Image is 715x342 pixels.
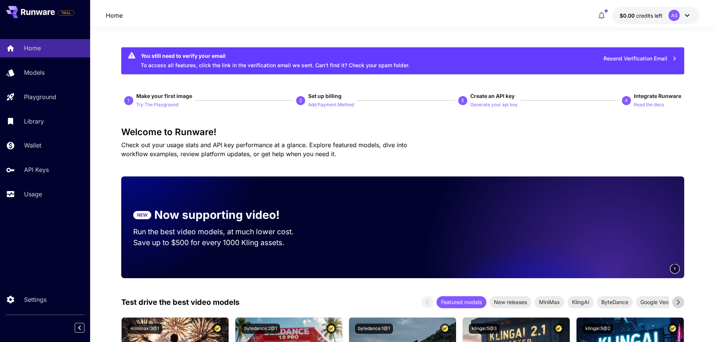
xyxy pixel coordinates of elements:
[620,12,636,19] span: $0.00
[24,44,41,53] p: Home
[674,266,676,271] span: 1
[127,97,130,104] p: 1
[489,296,531,308] div: New releases
[470,93,515,99] span: Create an API key
[308,100,354,109] button: Add Payment Method
[128,324,162,334] button: minimax:3@1
[326,324,336,334] button: Certified Model – Vetted for best performance and includes a commercial license.
[583,324,613,334] button: klingai:5@2
[136,93,192,99] span: Make your first image
[24,92,56,101] p: Playground
[121,141,407,158] span: Check out your usage stats and API key performance at a glance. Explore featured models, dive int...
[58,8,74,17] span: Add your payment card to enable full platform functionality.
[121,297,239,308] p: Test drive the best video models
[636,298,673,306] span: Google Veo
[634,100,664,109] button: Read the docs
[24,68,45,77] p: Models
[489,298,531,306] span: New releases
[121,127,684,137] h3: Welcome to Runware!
[597,298,633,306] span: ByteDance
[470,100,518,109] button: Generate your api key
[355,324,393,334] button: bytedance:1@1
[534,298,564,306] span: MiniMax
[241,324,280,334] button: bytedance:2@1
[554,324,564,334] button: Certified Model – Vetted for best performance and includes a commercial license.
[58,10,74,16] span: TRIAL
[612,7,699,24] button: $0.00AS
[141,52,409,60] div: You still need to verify your email
[597,296,633,308] div: ByteDance
[137,212,148,218] p: NEW
[470,101,518,108] p: Generate your api key
[75,323,84,333] button: Collapse sidebar
[634,101,664,108] p: Read the docs
[80,321,90,334] div: Collapse sidebar
[668,10,680,21] div: AS
[212,324,223,334] button: Certified Model – Vetted for best performance and includes a commercial license.
[24,141,41,150] p: Wallet
[440,324,450,334] button: Certified Model – Vetted for best performance and includes a commercial license.
[567,296,594,308] div: KlingAI
[308,93,342,99] span: Set up billing
[133,226,308,237] p: Run the best video models, at much lower cost.
[599,51,681,66] button: Resend Verification Email
[24,165,49,174] p: API Keys
[308,101,354,108] p: Add Payment Method
[620,12,662,20] div: $0.00
[668,324,678,334] button: Certified Model – Vetted for best performance and includes a commercial license.
[24,190,42,199] p: Usage
[136,101,178,108] p: Try The Playground
[534,296,564,308] div: MiniMax
[469,324,500,334] button: klingai:5@3
[437,296,486,308] div: Featured models
[106,11,123,20] nav: breadcrumb
[636,296,673,308] div: Google Veo
[634,93,681,99] span: Integrate Runware
[24,295,47,304] p: Settings
[300,97,302,104] p: 2
[106,11,123,20] a: Home
[437,298,486,306] span: Featured models
[133,237,308,248] p: Save up to $500 for every 1000 Kling assets.
[136,100,178,109] button: Try The Playground
[154,206,280,223] p: Now supporting video!
[141,50,409,72] div: To access all features, click the link in the verification email we sent. Can’t find it? Check yo...
[24,117,44,126] p: Library
[625,97,628,104] p: 4
[567,298,594,306] span: KlingAI
[461,97,464,104] p: 3
[636,12,662,19] span: credits left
